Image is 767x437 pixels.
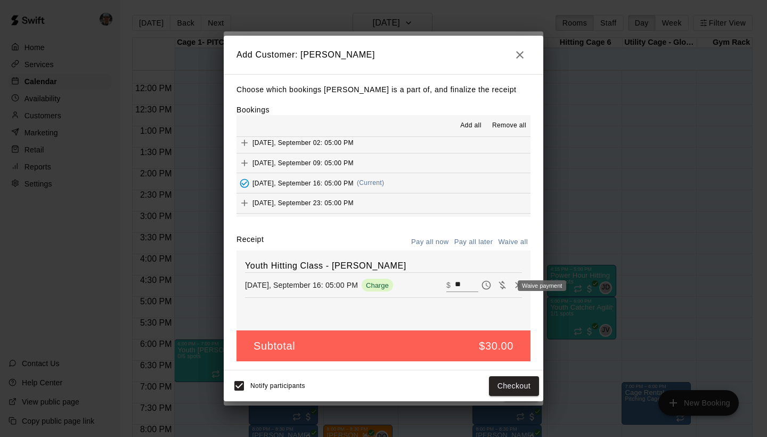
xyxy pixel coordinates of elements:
button: Pay all now [409,234,452,250]
h5: $30.00 [479,339,513,353]
h6: Youth Hitting Class - [PERSON_NAME] [245,259,522,273]
p: Choose which bookings [PERSON_NAME] is a part of, and finalize the receipt [236,83,531,96]
span: Add [236,139,252,147]
span: Charge [362,281,393,289]
button: Add all [454,117,488,134]
button: Added - Collect Payment [236,175,252,191]
span: [DATE], September 23: 05:00 PM [252,199,354,207]
span: Add all [460,120,482,131]
p: $ [446,280,451,290]
span: Remove all [492,120,526,131]
button: Waive all [495,234,531,250]
label: Receipt [236,234,264,250]
span: Notify participants [250,383,305,390]
span: [DATE], September 09: 05:00 PM [252,159,354,167]
span: Pay later [478,280,494,289]
button: Add[DATE], September 02: 05:00 PM [236,133,531,153]
h5: Subtotal [254,339,295,353]
span: Add [236,199,252,207]
span: Waive payment [494,280,510,289]
button: Add[DATE], September 09: 05:00 PM [236,153,531,173]
h2: Add Customer: [PERSON_NAME] [224,36,543,74]
button: Pay all later [452,234,496,250]
button: Add[DATE]: 05:00 PM [236,214,531,233]
span: [DATE], September 16: 05:00 PM [252,179,354,187]
span: [DATE], September 02: 05:00 PM [252,139,354,147]
p: [DATE], September 16: 05:00 PM [245,280,358,290]
div: Waive payment [518,280,566,291]
span: Add [236,159,252,167]
button: Remove all [488,117,531,134]
button: Added - Collect Payment[DATE], September 16: 05:00 PM(Current) [236,173,531,193]
span: (Current) [357,179,385,187]
label: Bookings [236,106,270,114]
button: Remove [510,277,526,293]
button: Add[DATE], September 23: 05:00 PM [236,193,531,213]
button: Checkout [489,376,539,396]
